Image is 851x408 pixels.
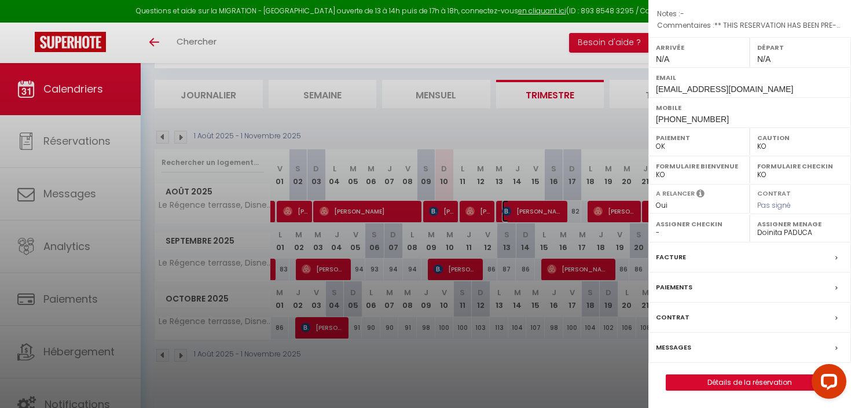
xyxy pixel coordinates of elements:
a: Détails de la réservation [666,375,833,390]
label: Contrat [656,311,689,324]
span: N/A [757,54,771,64]
label: Caution [757,132,843,144]
label: Formulaire Checkin [757,160,843,172]
label: Assigner Menage [757,218,843,230]
label: A relancer [656,189,695,199]
button: Détails de la réservation [666,374,834,391]
label: Facture [656,251,686,263]
span: [EMAIL_ADDRESS][DOMAIN_NAME] [656,84,793,94]
span: N/A [656,54,669,64]
iframe: LiveChat chat widget [802,359,851,408]
label: Email [656,72,843,83]
i: Sélectionner OUI si vous souhaiter envoyer les séquences de messages post-checkout [696,189,705,201]
p: Commentaires : [657,20,842,31]
span: - [680,9,684,19]
span: Pas signé [757,200,791,210]
label: Départ [757,42,843,53]
label: Assigner Checkin [656,218,742,230]
p: Notes : [657,8,842,20]
label: Paiement [656,132,742,144]
label: Messages [656,341,691,354]
label: Contrat [757,189,791,196]
label: Arrivée [656,42,742,53]
span: [PHONE_NUMBER] [656,115,729,124]
label: Formulaire Bienvenue [656,160,742,172]
label: Paiements [656,281,692,293]
label: Mobile [656,102,843,113]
